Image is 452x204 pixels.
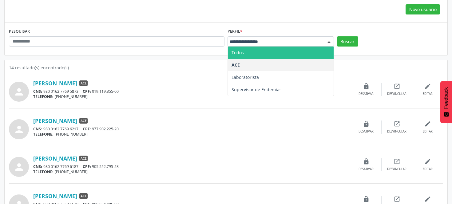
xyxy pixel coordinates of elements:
i: open_in_new [394,196,400,202]
i: person [14,124,25,135]
span: CNS: [33,89,42,94]
span: ACE [79,193,88,199]
div: 980 0162 7769 6217 977.902.225-20 [33,126,351,132]
span: TELEFONE: [33,132,54,137]
i: lock [363,83,370,90]
i: lock [363,120,370,127]
i: open_in_new [394,83,400,90]
span: TELEFONE: [33,94,54,99]
i: person [14,86,25,97]
span: CNS: [33,126,42,132]
i: open_in_new [394,120,400,127]
span: CNS: [33,164,42,169]
i: edit [424,196,431,202]
label: Perfil [228,27,242,36]
div: Editar [423,167,433,171]
span: CPF: [83,126,91,132]
div: Editar [423,129,433,134]
span: CPF: [83,89,91,94]
div: [PHONE_NUMBER] [33,132,351,137]
div: 980 0162 7769 5873 019.119.355-00 [33,89,351,94]
a: [PERSON_NAME] [33,117,77,124]
span: CPF: [83,164,91,169]
span: Novo usuário [409,6,437,13]
i: lock [363,158,370,165]
span: Todos [232,50,244,55]
a: [PERSON_NAME] [33,155,77,162]
button: Novo usuário [406,4,440,15]
div: 14 resultado(s) encontrado(s) [9,64,443,71]
span: TELEFONE: [33,169,54,174]
div: Desativar [359,167,374,171]
span: ACE [79,118,88,124]
label: PESQUISAR [9,27,30,36]
a: [PERSON_NAME] [33,80,77,87]
span: ACE [232,62,240,68]
div: [PHONE_NUMBER] [33,169,351,174]
i: edit [424,83,431,90]
div: Editar [423,92,433,96]
div: Desativar [359,129,374,134]
i: person [14,161,25,173]
i: edit [424,158,431,165]
button: Buscar [337,36,358,47]
i: open_in_new [394,158,400,165]
span: Supervisor de Endemias [232,87,282,92]
a: [PERSON_NAME] [33,193,77,199]
div: Desativar [359,92,374,96]
div: Desvincular [387,167,406,171]
div: Desvincular [387,129,406,134]
span: ACE [79,80,88,86]
i: edit [424,120,431,127]
span: Feedback [443,87,449,109]
span: Laboratorista [232,74,259,80]
span: ACE [79,156,88,161]
div: 980 0162 7769 6187 905.552.795-53 [33,164,351,169]
i: lock [363,196,370,202]
div: Desvincular [387,92,406,96]
div: [PHONE_NUMBER] [33,94,351,99]
button: Feedback - Mostrar pesquisa [440,81,452,123]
